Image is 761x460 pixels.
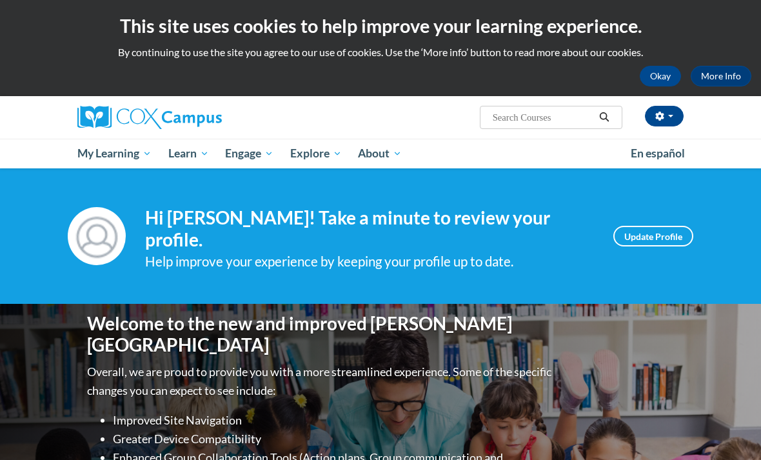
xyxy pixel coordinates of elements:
[10,45,751,59] p: By continuing to use the site you agree to our use of cookies. Use the ‘More info’ button to read...
[217,139,282,168] a: Engage
[87,363,555,400] p: Overall, we are proud to provide you with a more streamlined experience. Some of the specific cha...
[613,226,693,246] a: Update Profile
[622,140,693,167] a: En español
[168,146,209,161] span: Learn
[631,146,685,160] span: En español
[68,139,693,168] div: Main menu
[691,66,751,86] a: More Info
[645,106,684,126] button: Account Settings
[113,411,555,430] li: Improved Site Navigation
[160,139,217,168] a: Learn
[290,146,342,161] span: Explore
[145,251,594,272] div: Help improve your experience by keeping your profile up to date.
[145,207,594,250] h4: Hi [PERSON_NAME]! Take a minute to review your profile.
[87,313,555,356] h1: Welcome to the new and improved [PERSON_NAME][GEOGRAPHIC_DATA]
[77,106,222,129] img: Cox Campus
[77,106,266,129] a: Cox Campus
[282,139,350,168] a: Explore
[491,110,595,125] input: Search Courses
[10,13,751,39] h2: This site uses cookies to help improve your learning experience.
[113,430,555,448] li: Greater Device Compatibility
[77,146,152,161] span: My Learning
[350,139,411,168] a: About
[640,66,681,86] button: Okay
[225,146,273,161] span: Engage
[358,146,402,161] span: About
[69,139,160,168] a: My Learning
[68,207,126,265] img: Profile Image
[595,110,614,125] button: Search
